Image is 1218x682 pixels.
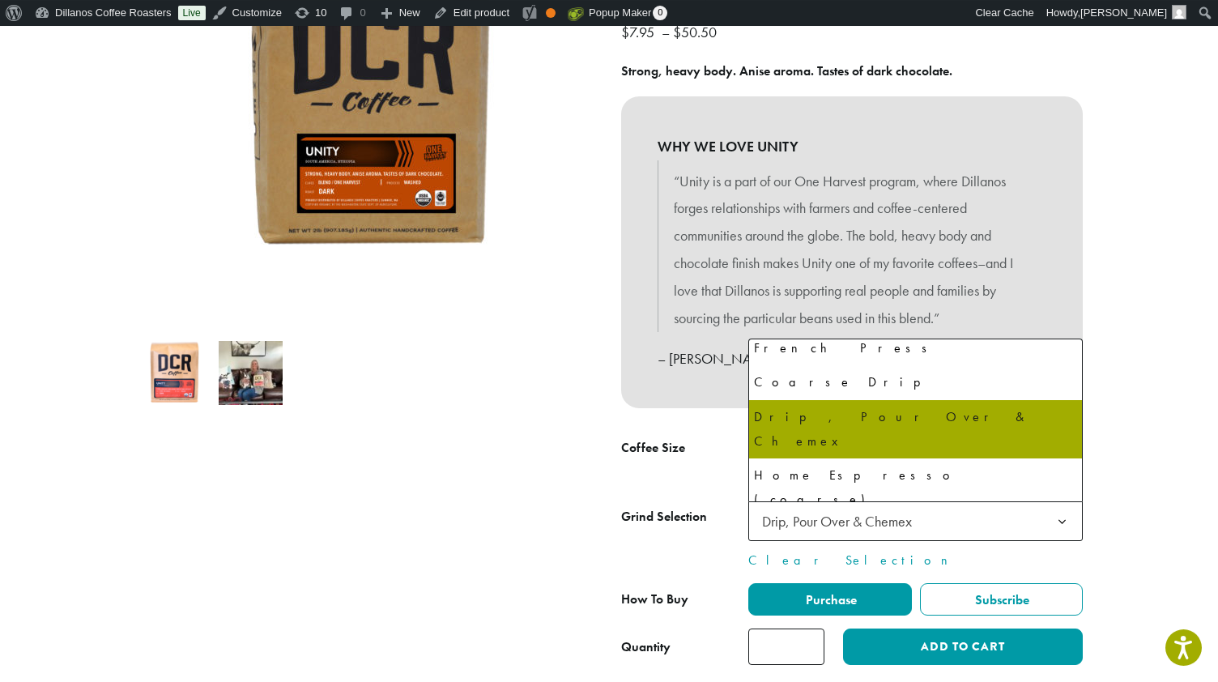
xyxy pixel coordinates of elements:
span: $ [673,23,681,41]
span: Drip, Pour Over & Chemex [756,505,928,537]
a: Clear Selection [748,551,1083,570]
label: Grind Selection [621,505,748,529]
div: Coarse Drip [754,370,1077,394]
label: Coffee Size [621,437,748,460]
b: WHY WE LOVE UNITY [658,133,1046,160]
span: [PERSON_NAME] [1080,6,1167,19]
input: Product quantity [748,629,824,665]
button: Add to cart [843,629,1083,665]
span: Purchase [803,591,857,608]
div: Drip, Pour Over & Chemex [754,405,1077,454]
p: – [PERSON_NAME], Sales Supervisor [658,345,1046,373]
img: Unity by Dillanos Coffee Roasters [142,341,206,405]
b: Strong, heavy body. Anise aroma. Tastes of dark chocolate. [621,62,952,79]
div: French Press [754,336,1077,360]
span: – [662,23,670,41]
div: OK [546,8,556,18]
bdi: 7.95 [621,23,658,41]
span: Drip, Pour Over & Chemex [748,501,1083,541]
a: Live [178,6,206,20]
p: “Unity is a part of our One Harvest program, where Dillanos forges relationships with farmers and... [674,168,1030,332]
span: Drip, Pour Over & Chemex [762,512,912,531]
span: 0 [653,6,667,20]
span: $ [621,23,629,41]
span: How To Buy [621,590,688,607]
div: Quantity [621,637,671,657]
span: Subscribe [973,591,1029,608]
div: Home Espresso (coarse) [754,463,1077,512]
img: Unity - Image 2 [219,341,283,405]
bdi: 50.50 [673,23,721,41]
